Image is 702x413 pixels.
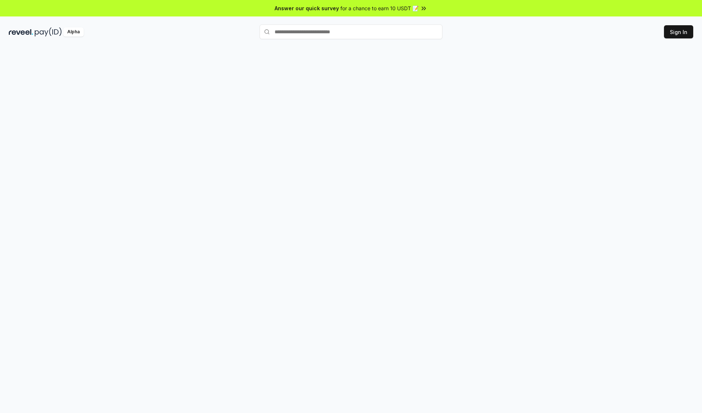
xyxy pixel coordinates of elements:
span: Answer our quick survey [275,4,339,12]
img: pay_id [35,27,62,37]
div: Alpha [63,27,84,37]
span: for a chance to earn 10 USDT 📝 [340,4,419,12]
img: reveel_dark [9,27,33,37]
button: Sign In [664,25,693,38]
